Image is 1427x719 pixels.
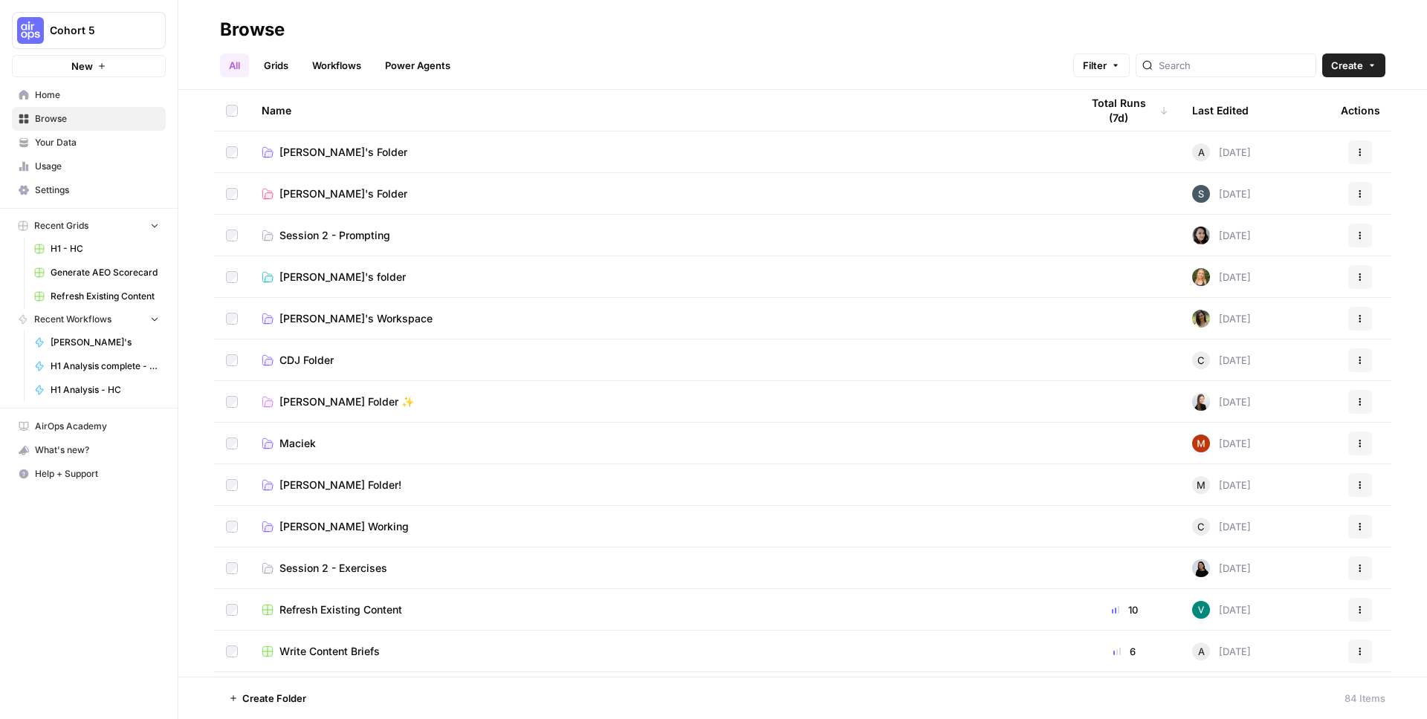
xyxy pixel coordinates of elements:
[12,414,166,438] a: AirOps Academy
[1081,602,1168,617] div: 10
[262,561,1057,576] a: Session 2 - Exercises
[1192,601,1210,619] img: 935t5o3ujyg5cl1tvksx6hltjbvk
[1192,268,1251,286] div: [DATE]
[1192,559,1251,577] div: [DATE]
[262,436,1057,451] a: Maciek
[12,55,166,77] button: New
[220,53,249,77] a: All
[1073,53,1130,77] button: Filter
[27,354,166,378] a: H1 Analysis complete - CRG 2
[279,436,316,451] span: Maciek
[1192,435,1251,452] div: [DATE]
[1192,143,1251,161] div: [DATE]
[1341,90,1380,131] div: Actions
[12,462,166,486] button: Help + Support
[1198,145,1205,160] span: A
[34,313,111,326] span: Recent Workflows
[1192,476,1251,494] div: [DATE]
[1192,435,1210,452] img: vrw3c2i85bxreej33hwq2s6ci9t1
[1192,185,1251,203] div: [DATE]
[262,353,1057,368] a: CDJ Folder
[279,145,407,160] span: [PERSON_NAME]'s Folder
[262,602,1057,617] a: Refresh Existing Content
[220,18,285,42] div: Browse
[27,261,166,284] a: Generate AEO Scorecard
[262,644,1057,659] a: Write Content Briefs
[1198,644,1205,659] span: A
[1322,53,1385,77] button: Create
[1192,559,1210,577] img: vio31xwqbzqwqde1387k1bp3keqw
[51,290,159,303] span: Refresh Existing Content
[12,12,166,49] button: Workspace: Cohort 5
[279,228,390,243] span: Session 2 - Prompting
[1192,227,1210,244] img: 0od0somutai3rosqwdkhgswflu93
[1197,519,1205,534] span: C
[255,53,297,77] a: Grids
[12,215,166,237] button: Recent Grids
[279,394,414,409] span: [PERSON_NAME] Folder ✨
[35,183,159,197] span: Settings
[34,219,88,232] span: Recent Grids
[13,439,165,461] div: What's new?
[279,270,406,284] span: [PERSON_NAME]'s folder
[71,59,93,74] span: New
[1192,310,1210,328] img: ftiewkinvtttmmywn0rd7mbqrk6g
[35,136,159,149] span: Your Data
[1081,90,1168,131] div: Total Runs (7d)
[1192,268,1210,286] img: r24b6keouon8mlof60ptx1lwn1nq
[27,331,166,354] a: [PERSON_NAME]'s
[35,467,159,481] span: Help + Support
[17,17,44,44] img: Cohort 5 Logo
[35,88,159,102] span: Home
[262,145,1057,160] a: [PERSON_NAME]'s Folder
[1192,601,1251,619] div: [DATE]
[1192,518,1251,536] div: [DATE]
[1192,185,1210,203] img: l7wc9lttar9mml2em7ssp1le7bvz
[376,53,459,77] a: Power Agents
[1197,353,1205,368] span: C
[50,23,140,38] span: Cohort 5
[12,83,166,107] a: Home
[27,237,166,261] a: H1 - HC
[262,394,1057,409] a: [PERSON_NAME] Folder ✨
[262,90,1057,131] div: Name
[1159,58,1310,73] input: Search
[1345,691,1385,706] div: 84 Items
[1192,393,1210,411] img: 39yvk6re8pq17klu4428na3vpvu6
[35,160,159,173] span: Usage
[279,561,387,576] span: Session 2 - Exercises
[12,308,166,331] button: Recent Workflows
[27,284,166,308] a: Refresh Existing Content
[51,359,159,373] span: H1 Analysis complete - CRG 2
[220,686,315,710] button: Create Folder
[279,478,401,492] span: [PERSON_NAME] Folder!
[51,383,159,397] span: H1 Analysis - HC
[35,420,159,433] span: AirOps Academy
[35,112,159,126] span: Browse
[242,691,306,706] span: Create Folder
[262,519,1057,534] a: [PERSON_NAME] Working
[262,311,1057,326] a: [PERSON_NAME]'s Workspace
[1192,351,1251,369] div: [DATE]
[262,270,1057,284] a: [PERSON_NAME]'s folder
[279,644,380,659] span: Write Content Briefs
[12,438,166,462] button: What's new?
[51,242,159,256] span: H1 - HC
[1192,393,1251,411] div: [DATE]
[279,186,407,201] span: [PERSON_NAME]'s Folder
[1081,644,1168,659] div: 6
[262,478,1057,492] a: [PERSON_NAME] Folder!
[279,311,433,326] span: [PERSON_NAME]'s Workspace
[1192,227,1251,244] div: [DATE]
[1083,58,1107,73] span: Filter
[51,336,159,349] span: [PERSON_NAME]'s
[279,602,402,617] span: Refresh Existing Content
[1192,642,1251,660] div: [DATE]
[1192,310,1251,328] div: [DATE]
[12,154,166,178] a: Usage
[12,131,166,154] a: Your Data
[262,186,1057,201] a: [PERSON_NAME]'s Folder
[279,353,334,368] span: CDJ Folder
[262,228,1057,243] a: Session 2 - Prompting
[279,519,409,534] span: [PERSON_NAME] Working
